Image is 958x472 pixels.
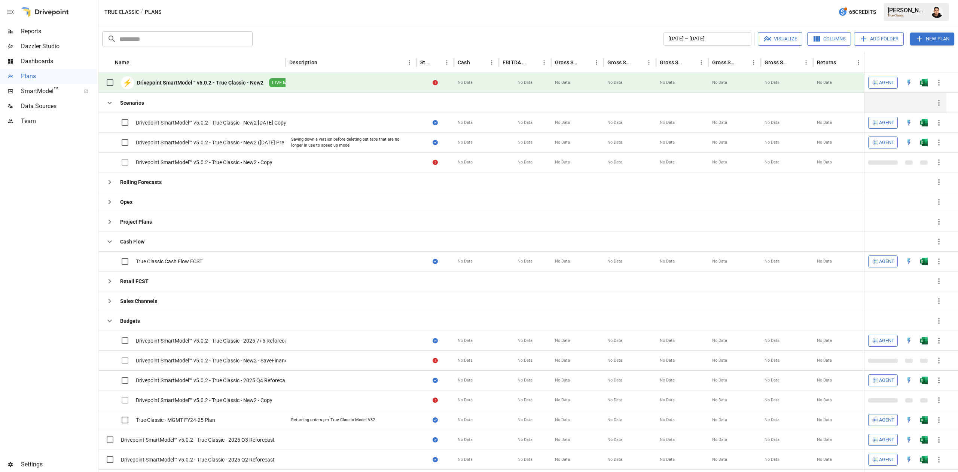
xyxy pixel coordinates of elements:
[141,7,143,17] div: /
[765,59,790,65] div: Gross Sales: Retail
[458,417,473,423] span: No Data
[905,377,913,384] img: quick-edit-flash.b8aec18c.svg
[888,14,927,17] div: True Classic
[920,139,928,146] div: Open in Excel
[868,335,898,347] button: Agent
[518,457,533,463] span: No Data
[518,358,533,364] span: No Data
[581,57,591,68] button: Sort
[748,57,759,68] button: Gross Sales: Wholesale column menu
[879,337,894,345] span: Agent
[660,417,675,423] span: No Data
[765,258,779,264] span: No Data
[660,457,675,463] span: No Data
[433,258,438,265] div: Sync complete
[765,120,779,126] span: No Data
[607,358,622,364] span: No Data
[458,377,473,383] span: No Data
[920,258,928,265] img: excel-icon.76473adf.svg
[712,258,727,264] span: No Data
[660,338,675,344] span: No Data
[927,1,948,22] button: Francisco Sanchez
[868,454,898,466] button: Agent
[458,358,473,364] span: No Data
[868,434,898,446] button: Agent
[120,99,144,107] div: Scenarios
[555,59,580,65] div: Gross Sales
[433,456,438,463] div: Sync complete
[920,139,928,146] img: excel-icon.76473adf.svg
[458,80,473,86] span: No Data
[21,72,97,81] span: Plans
[905,436,913,444] div: Open in Quick Edit
[817,120,832,126] span: No Data
[518,120,533,126] span: No Data
[121,456,275,463] div: Drivepoint SmartModel™ v5.0.2 - True Classic - 2025 Q2 Reforecast
[879,456,894,464] span: Agent
[136,357,295,364] div: Drivepoint SmartModel™ v5.0.2 - True Classic - New2 - SaveFinancials
[458,437,473,443] span: No Data
[712,120,727,126] span: No Data
[905,377,913,384] div: Open in Quick Edit
[555,120,570,126] span: No Data
[120,317,140,325] div: Budgets
[21,87,76,96] span: SmartModel
[120,238,144,245] div: Cash Flow
[712,457,727,463] span: No Data
[518,437,533,443] span: No Data
[54,86,59,95] span: ™
[21,42,97,51] span: Dazzler Studio
[905,119,913,126] img: quick-edit-flash.b8aec18c.svg
[607,377,622,383] span: No Data
[136,258,202,265] div: True Classic Cash Flow FCST
[920,436,928,444] div: Open in Excel
[607,417,622,423] span: No Data
[431,57,442,68] button: Sort
[817,437,832,443] span: No Data
[879,416,894,425] span: Agent
[660,437,675,443] span: No Data
[136,396,272,404] div: Drivepoint SmartModel™ v5.0.2 - True Classic - New2 - Copy
[120,178,162,186] div: Rolling Forecasts
[817,159,832,165] span: No Data
[486,57,497,68] button: Cash column menu
[868,414,898,426] button: Agent
[807,32,851,46] button: Columns
[905,337,913,344] img: quick-edit-flash.b8aec18c.svg
[868,117,898,129] button: Agent
[518,397,533,403] span: No Data
[471,57,481,68] button: Sort
[868,137,898,148] button: Agent
[868,77,898,89] button: Agent
[458,59,470,65] div: Cash
[660,258,675,264] span: No Data
[920,416,928,424] img: excel-icon.76473adf.svg
[555,258,570,264] span: No Data
[817,258,832,264] span: No Data
[555,397,570,403] span: No Data
[555,358,570,364] span: No Data
[920,436,928,444] img: excel-icon.76473adf.svg
[905,258,913,265] img: quick-edit-flash.b8aec18c.svg
[849,7,876,17] span: 65 Credits
[660,397,675,403] span: No Data
[817,377,832,383] span: No Data
[920,119,928,126] div: Open in Excel
[137,79,263,86] div: Drivepoint SmartModel™ v5.0.2 - True Classic - New2
[879,436,894,444] span: Agent
[458,159,473,165] span: No Data
[801,57,811,68] button: Gross Sales: Retail column menu
[765,80,779,86] span: No Data
[712,80,727,86] span: No Data
[21,460,97,469] span: Settings
[868,255,898,267] button: Agent
[663,32,751,46] button: [DATE] – [DATE]
[905,436,913,444] img: quick-edit-flash.b8aec18c.svg
[920,456,928,463] div: Open in Excel
[607,59,632,65] div: Gross Sales: DTC Online
[433,337,438,344] div: Sync complete
[905,337,913,344] div: Open in Quick Edit
[433,416,438,424] div: Sync complete
[765,140,779,145] span: No Data
[712,417,727,423] span: No Data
